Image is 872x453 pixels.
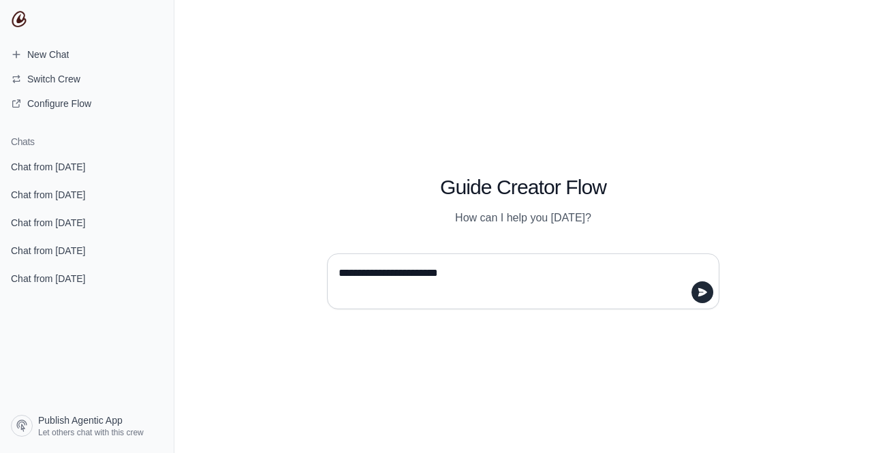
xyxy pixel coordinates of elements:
span: Let others chat with this crew [38,427,144,438]
span: New Chat [27,48,69,61]
p: How can I help you [DATE]? [327,210,719,226]
span: Chat from [DATE] [11,272,85,285]
span: Chat from [DATE] [11,188,85,202]
span: Publish Agentic App [38,413,123,427]
a: New Chat [5,44,168,65]
span: Chat from [DATE] [11,216,85,230]
a: Chat from [DATE] [5,266,168,291]
span: Chat from [DATE] [11,160,85,174]
button: Switch Crew [5,68,168,90]
a: Chat from [DATE] [5,182,168,207]
a: Chat from [DATE] [5,238,168,263]
a: Chat from [DATE] [5,154,168,179]
a: Configure Flow [5,93,168,114]
h1: Guide Creator Flow [327,175,719,200]
span: Switch Crew [27,72,80,86]
img: CrewAI Logo [11,11,27,27]
span: Chat from [DATE] [11,244,85,257]
a: Publish Agentic App Let others chat with this crew [5,409,168,442]
a: Chat from [DATE] [5,210,168,235]
span: Configure Flow [27,97,91,110]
